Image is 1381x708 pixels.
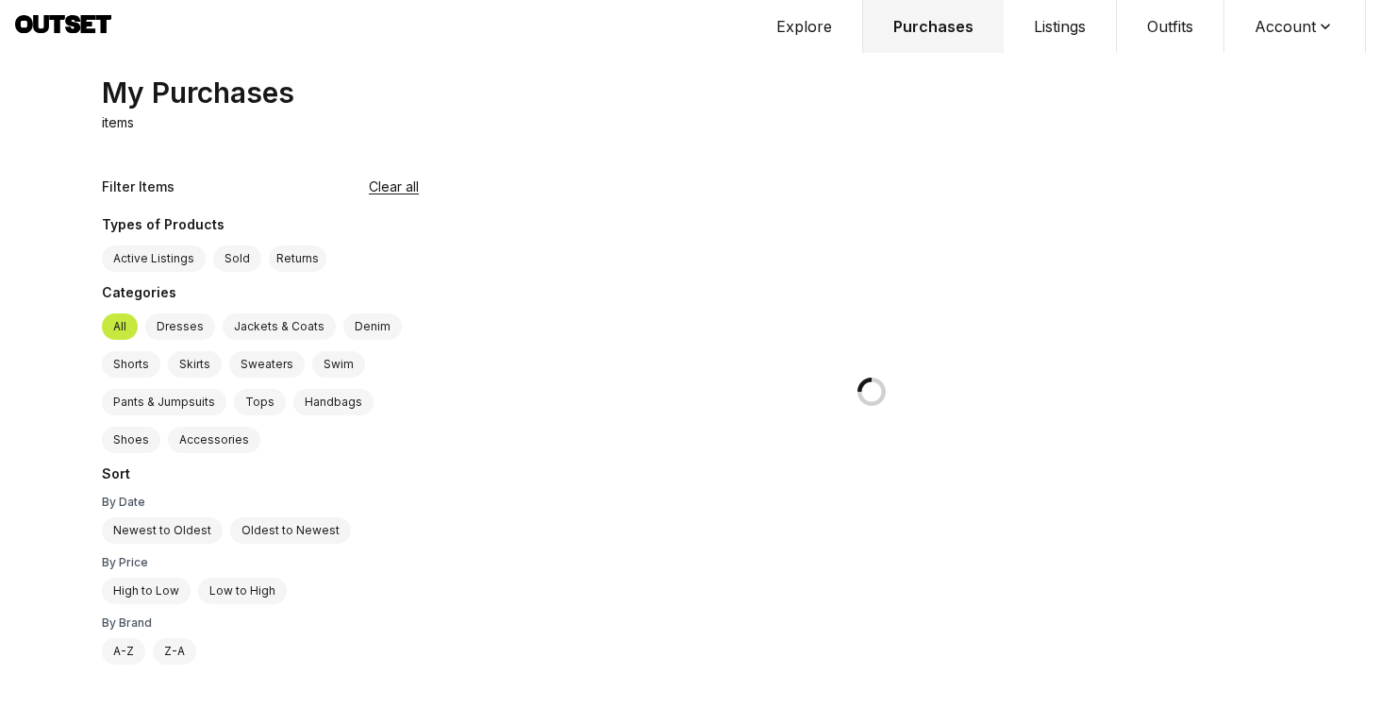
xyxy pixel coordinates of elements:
[102,578,191,604] label: High to Low
[153,638,196,665] label: Z-A
[229,351,305,378] label: Sweaters
[102,245,206,272] label: Active Listings
[168,351,222,378] label: Skirts
[102,389,226,415] label: Pants & Jumpsuits
[102,464,419,487] div: Sort
[213,245,261,272] label: Sold
[102,495,419,510] div: By Date
[102,638,145,665] label: A-Z
[369,177,419,196] button: Clear all
[269,245,326,272] button: Returns
[223,313,336,340] label: Jackets & Coats
[102,313,138,340] label: All
[102,113,134,132] p: items
[343,313,402,340] label: Denim
[102,517,223,544] label: Newest to Oldest
[102,215,419,238] div: Types of Products
[102,555,419,570] div: By Price
[102,427,160,453] label: Shoes
[145,313,215,340] label: Dresses
[230,517,351,544] label: Oldest to Newest
[312,351,365,378] label: Swim
[102,351,160,378] label: Shorts
[102,615,419,631] div: By Brand
[293,389,374,415] label: Handbags
[102,177,175,196] div: Filter Items
[234,389,286,415] label: Tops
[168,427,260,453] label: Accessories
[102,76,294,110] div: My Purchases
[102,283,419,306] div: Categories
[198,578,287,604] label: Low to High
